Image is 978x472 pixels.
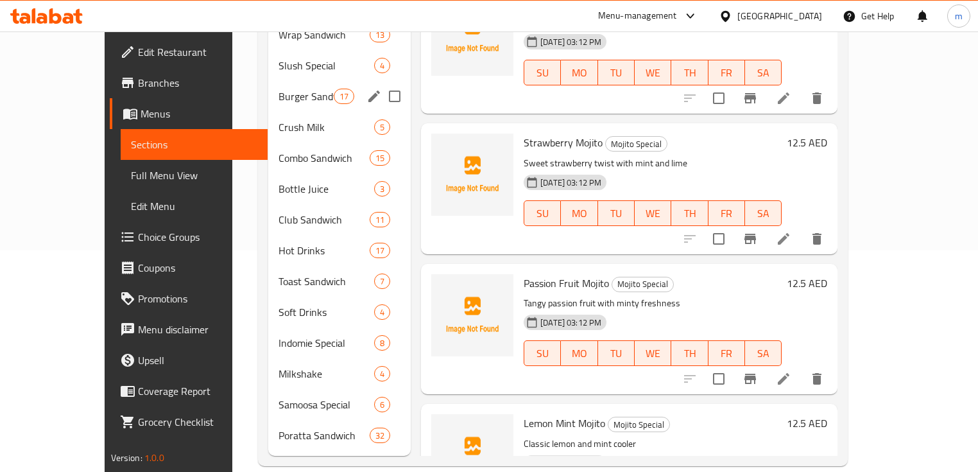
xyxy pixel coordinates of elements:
[431,274,513,356] img: Passion Fruit Mojito
[279,274,374,289] span: Toast Sandwich
[529,344,556,363] span: SU
[708,200,745,226] button: FR
[110,376,268,406] a: Coverage Report
[268,358,411,389] div: Milkshake4
[635,340,671,366] button: WE
[375,275,390,288] span: 7
[608,417,669,432] span: Mojito Special
[121,191,268,222] a: Edit Menu
[529,204,556,223] span: SU
[566,204,592,223] span: MO
[268,173,411,204] div: Bottle Juice3
[370,428,390,443] div: items
[268,81,411,112] div: Burger Sandwich17edit
[279,58,374,73] span: Slush Special
[705,225,732,252] span: Select to update
[676,64,703,82] span: TH
[802,83,832,114] button: delete
[635,200,671,226] button: WE
[268,19,411,50] div: Wrap Sandwich13
[737,9,822,23] div: [GEOGRAPHIC_DATA]
[121,129,268,160] a: Sections
[603,64,630,82] span: TU
[110,37,268,67] a: Edit Restaurant
[735,363,766,394] button: Branch-specific-item
[138,75,258,91] span: Branches
[671,200,708,226] button: TH
[375,306,390,319] span: 4
[561,340,597,366] button: MO
[375,60,390,72] span: 4
[612,277,673,292] span: Mojito Special
[375,121,390,134] span: 5
[268,389,411,420] div: Samoosa Special6
[802,363,832,394] button: delete
[279,366,374,381] span: Milkshake
[110,222,268,252] a: Choice Groups
[279,212,369,227] span: Club Sandwich
[524,295,782,311] p: Tangy passion fruit with minty freshness
[374,274,390,289] div: items
[268,204,411,235] div: Club Sandwich11
[735,83,766,114] button: Branch-specific-item
[138,322,258,337] span: Menu disclaimer
[787,414,827,432] h6: 12.5 AED
[279,150,369,166] span: Combo Sandwich
[138,229,258,245] span: Choice Groups
[279,304,374,320] span: Soft Drinks
[131,168,258,183] span: Full Menu View
[524,60,561,85] button: SU
[374,58,390,73] div: items
[268,143,411,173] div: Combo Sandwich15
[640,64,666,82] span: WE
[374,397,390,412] div: items
[370,243,390,258] div: items
[370,212,390,227] div: items
[802,223,832,254] button: delete
[561,60,597,85] button: MO
[608,417,670,432] div: Mojito Special
[535,36,606,48] span: [DATE] 03:12 PM
[365,87,384,106] button: edit
[676,204,703,223] span: TH
[374,335,390,351] div: items
[268,50,411,81] div: Slush Special4
[671,60,708,85] button: TH
[370,150,390,166] div: items
[279,243,369,258] span: Hot Drinks
[279,89,333,104] span: Burger Sandwich
[535,317,606,329] span: [DATE] 03:12 PM
[750,344,776,363] span: SA
[370,27,390,42] div: items
[279,119,374,135] span: Crush Milk
[524,414,605,433] span: Lemon Mint Mojito
[524,436,782,452] p: Classic lemon and mint cooler
[375,183,390,195] span: 3
[431,134,513,216] img: Strawberry Mojito
[561,200,597,226] button: MO
[676,344,703,363] span: TH
[603,204,630,223] span: TU
[671,340,708,366] button: TH
[279,181,374,197] div: Bottle Juice
[110,283,268,314] a: Promotions
[606,137,667,152] span: Mojito Special
[334,91,354,103] span: 17
[776,371,791,387] a: Edit menu item
[110,314,268,345] a: Menu disclaimer
[640,204,666,223] span: WE
[370,29,390,41] span: 13
[524,133,603,152] span: Strawberry Mojito
[268,112,411,143] div: Crush Milk5
[603,344,630,363] span: TU
[776,91,791,106] a: Edit menu item
[279,397,374,412] div: Samoosa Special
[375,368,390,380] span: 4
[374,119,390,135] div: items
